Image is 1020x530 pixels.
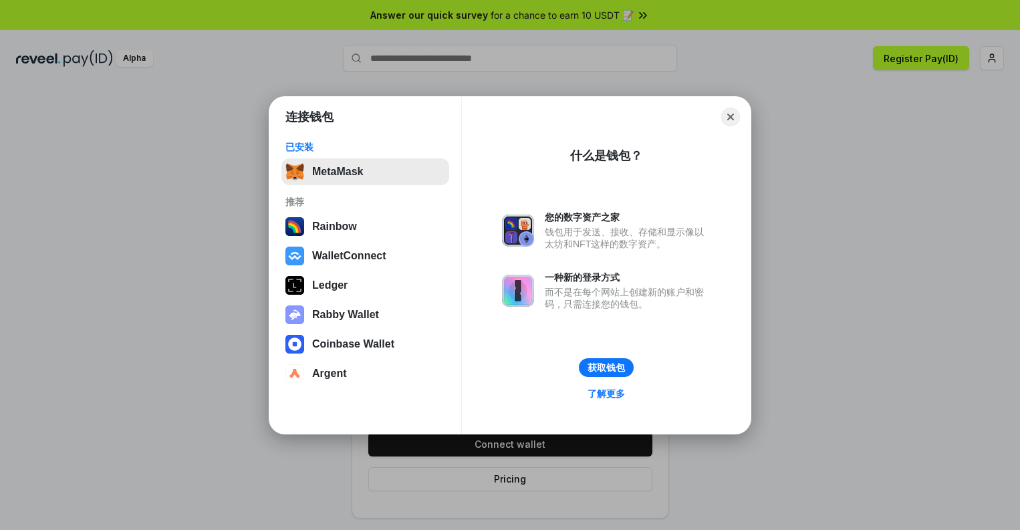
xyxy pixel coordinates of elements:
div: Rainbow [312,221,357,233]
div: Ledger [312,279,348,291]
h1: 连接钱包 [285,109,334,125]
div: 钱包用于发送、接收、存储和显示像以太坊和NFT这样的数字资产。 [545,226,711,250]
div: 了解更多 [588,388,625,400]
div: 一种新的登录方式 [545,271,711,283]
img: svg+xml,%3Csvg%20width%3D%2228%22%20height%3D%2228%22%20viewBox%3D%220%200%2028%2028%22%20fill%3D... [285,247,304,265]
img: svg+xml,%3Csvg%20xmlns%3D%22http%3A%2F%2Fwww.w3.org%2F2000%2Fsvg%22%20width%3D%2228%22%20height%3... [285,276,304,295]
button: Close [721,108,740,126]
img: svg+xml,%3Csvg%20width%3D%2228%22%20height%3D%2228%22%20viewBox%3D%220%200%2028%2028%22%20fill%3D... [285,335,304,354]
div: 而不是在每个网站上创建新的账户和密码，只需连接您的钱包。 [545,286,711,310]
div: Argent [312,368,347,380]
button: MetaMask [281,158,449,185]
button: 获取钱包 [579,358,634,377]
img: svg+xml,%3Csvg%20width%3D%22120%22%20height%3D%22120%22%20viewBox%3D%220%200%20120%20120%22%20fil... [285,217,304,236]
div: 获取钱包 [588,362,625,374]
div: 您的数字资产之家 [545,211,711,223]
button: WalletConnect [281,243,449,269]
div: WalletConnect [312,250,386,262]
img: svg+xml,%3Csvg%20xmlns%3D%22http%3A%2F%2Fwww.w3.org%2F2000%2Fsvg%22%20fill%3D%22none%22%20viewBox... [502,275,534,307]
div: 已安装 [285,141,445,153]
img: svg+xml,%3Csvg%20width%3D%2228%22%20height%3D%2228%22%20viewBox%3D%220%200%2028%2028%22%20fill%3D... [285,364,304,383]
button: Ledger [281,272,449,299]
div: 推荐 [285,196,445,208]
button: Rainbow [281,213,449,240]
img: svg+xml,%3Csvg%20xmlns%3D%22http%3A%2F%2Fwww.w3.org%2F2000%2Fsvg%22%20fill%3D%22none%22%20viewBox... [502,215,534,247]
div: Coinbase Wallet [312,338,394,350]
a: 了解更多 [580,385,633,402]
button: Coinbase Wallet [281,331,449,358]
img: svg+xml,%3Csvg%20xmlns%3D%22http%3A%2F%2Fwww.w3.org%2F2000%2Fsvg%22%20fill%3D%22none%22%20viewBox... [285,305,304,324]
div: MetaMask [312,166,363,178]
div: Rabby Wallet [312,309,379,321]
div: 什么是钱包？ [570,148,642,164]
button: Argent [281,360,449,387]
img: svg+xml,%3Csvg%20fill%3D%22none%22%20height%3D%2233%22%20viewBox%3D%220%200%2035%2033%22%20width%... [285,162,304,181]
button: Rabby Wallet [281,301,449,328]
